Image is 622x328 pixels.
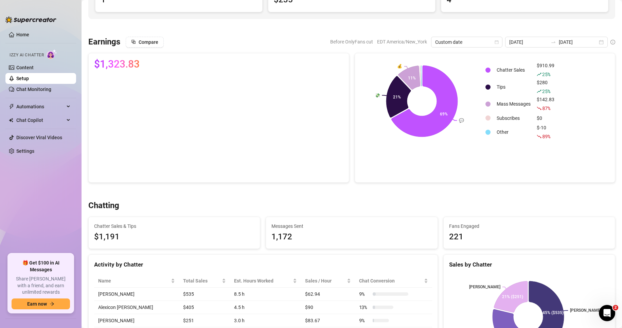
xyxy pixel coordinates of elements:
[359,277,423,285] span: Chat Conversion
[537,96,554,112] div: $142.83
[271,222,432,230] span: Messages Sent
[234,277,291,285] div: Est. Hours Worked
[537,106,541,111] span: fall
[542,71,550,77] span: 25 %
[230,314,301,327] td: 3.0 h
[94,288,179,301] td: [PERSON_NAME]
[94,314,179,327] td: [PERSON_NAME]
[16,101,65,112] span: Automations
[542,88,550,94] span: 25 %
[230,301,301,314] td: 4.5 h
[94,274,179,288] th: Name
[131,39,136,44] span: block
[359,317,370,324] span: 9 %
[179,274,230,288] th: Total Sales
[375,93,380,98] text: 💸
[494,62,533,78] td: Chatter Sales
[537,124,554,140] div: $-10
[301,274,355,288] th: Sales / Hour
[88,37,120,48] h3: Earnings
[305,277,345,285] span: Sales / Hour
[126,37,164,48] button: Compare
[494,96,533,112] td: Mass Messages
[359,304,370,311] span: 13 %
[230,288,301,301] td: 8.5 h
[88,200,119,211] h3: Chatting
[50,302,54,306] span: arrow-right
[301,288,355,301] td: $62.94
[610,40,615,44] span: info-circle
[537,114,554,122] div: $0
[570,308,601,313] text: [PERSON_NAME]
[542,133,550,140] span: 89 %
[509,38,548,46] input: Start date
[16,135,62,140] a: Discover Viral Videos
[449,231,609,243] div: 221
[551,39,556,45] span: swap-right
[94,260,432,269] div: Activity by Chatter
[12,260,70,273] span: 🎁 Get $100 in AI Messages
[537,134,541,139] span: fall
[495,40,499,44] span: calendar
[359,290,370,298] span: 9 %
[435,37,498,47] span: Custom date
[271,231,432,243] div: 1,172
[16,76,29,81] a: Setup
[537,79,554,95] div: $280
[599,305,615,321] iframe: Intercom live chat
[494,113,533,123] td: Subscribes
[377,37,427,47] span: EDT America/New_York
[397,63,402,69] text: 💰
[494,124,533,140] td: Other
[9,118,13,123] img: Chat Copilot
[179,288,230,301] td: $535
[330,37,373,47] span: Before OnlyFans cut
[469,285,500,289] text: [PERSON_NAME]
[551,39,556,45] span: to
[16,148,34,154] a: Settings
[139,39,158,45] span: Compare
[9,104,14,109] span: thunderbolt
[94,231,254,243] span: $1,191
[16,115,65,126] span: Chat Copilot
[5,16,56,23] img: logo-BBDzfeDw.svg
[16,65,34,70] a: Content
[537,72,541,77] span: rise
[559,38,598,46] input: End date
[449,222,609,230] span: Fans Engaged
[179,301,230,314] td: $405
[94,301,179,314] td: Alexicon [PERSON_NAME]
[179,314,230,327] td: $251
[301,301,355,314] td: $90
[47,49,57,59] img: AI Chatter
[98,277,170,285] span: Name
[613,305,618,310] span: 2
[494,79,533,95] td: Tips
[301,314,355,327] td: $83.67
[542,105,550,111] span: 87 %
[94,59,140,70] span: $1,323.83
[12,298,70,309] button: Earn nowarrow-right
[355,274,432,288] th: Chat Conversion
[16,87,51,92] a: Chat Monitoring
[16,32,29,37] a: Home
[12,276,70,296] span: Share [PERSON_NAME] with a friend, and earn unlimited rewards
[459,118,464,123] text: 💬
[537,62,554,78] div: $910.99
[183,277,220,285] span: Total Sales
[10,52,44,58] span: Izzy AI Chatter
[449,260,609,269] div: Sales by Chatter
[537,89,541,94] span: rise
[27,301,47,307] span: Earn now
[94,222,254,230] span: Chatter Sales & Tips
